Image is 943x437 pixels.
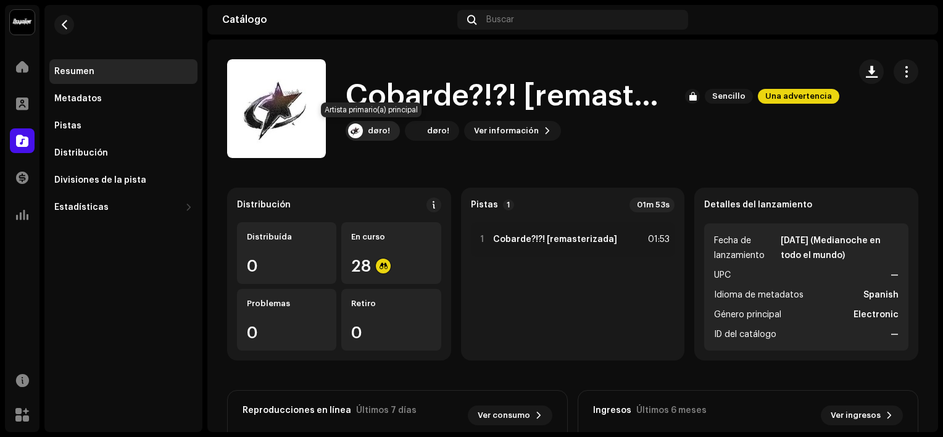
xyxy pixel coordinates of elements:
re-m-nav-item: Metadatos [49,86,197,111]
strong: — [891,268,899,283]
span: Género principal [714,307,781,322]
div: Catálogo [222,15,452,25]
button: Ver información [464,121,561,141]
strong: — [891,327,899,342]
div: døro! [427,126,449,136]
div: Últimos 7 días [356,406,417,415]
div: Problemas [247,299,326,309]
div: Distribuída [247,232,326,242]
span: Idioma de metadatos [714,288,804,302]
div: døro! [368,126,390,136]
span: Ver ingresos [831,403,881,428]
span: Una advertencia [758,89,839,104]
div: Estadísticas [54,202,109,212]
div: 01:53 [642,232,670,247]
img: b23fb0f4-30d3-4aeb-a3c0-f89b9192af09 [904,10,923,30]
re-m-nav-item: Divisiones de la pista [49,168,197,193]
re-m-nav-item: Distribución [49,141,197,165]
strong: Cobarde?!?! [remasterizada] [493,235,617,244]
img: 07202c87-e040-4cb2-8bd9-9cf962608348 [348,123,363,138]
strong: Detalles del lanzamiento [704,200,812,210]
img: 10370c6a-d0e2-4592-b8a2-38f444b0ca44 [10,10,35,35]
div: Metadatos [54,94,102,104]
span: ID del catálogo [714,327,776,342]
div: Ingresos [593,406,631,415]
div: Retiro [351,299,431,309]
span: Ver información [474,119,539,143]
span: Sencillo [705,89,753,104]
div: Últimos 6 meses [636,406,707,415]
span: UPC [714,268,731,283]
div: Pistas [54,121,81,131]
div: Divisiones de la pista [54,175,146,185]
strong: Spanish [863,288,899,302]
re-m-nav-dropdown: Estadísticas [49,195,197,220]
div: Distribución [237,200,291,210]
h1: Cobarde?!?! [remasterizada] [346,77,675,116]
img: 9d865912-d058-4b0e-9996-18b456845c7e [407,123,422,138]
button: Ver ingresos [821,406,903,425]
span: Buscar [486,15,514,25]
div: Reproducciones en línea [243,406,351,415]
span: Ver consumo [478,403,530,428]
re-m-nav-item: Resumen [49,59,197,84]
span: Fecha de lanzamiento [714,233,778,263]
div: Distribución [54,148,108,158]
re-m-nav-item: Pistas [49,114,197,138]
div: En curso [351,232,431,242]
button: Ver consumo [468,406,552,425]
div: Resumen [54,67,94,77]
p-badge: 1 [503,199,514,210]
strong: [DATE] (Medianoche en todo el mundo) [781,233,899,263]
strong: Electronic [854,307,899,322]
strong: Pistas [471,200,498,210]
div: 01m 53s [629,198,675,212]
